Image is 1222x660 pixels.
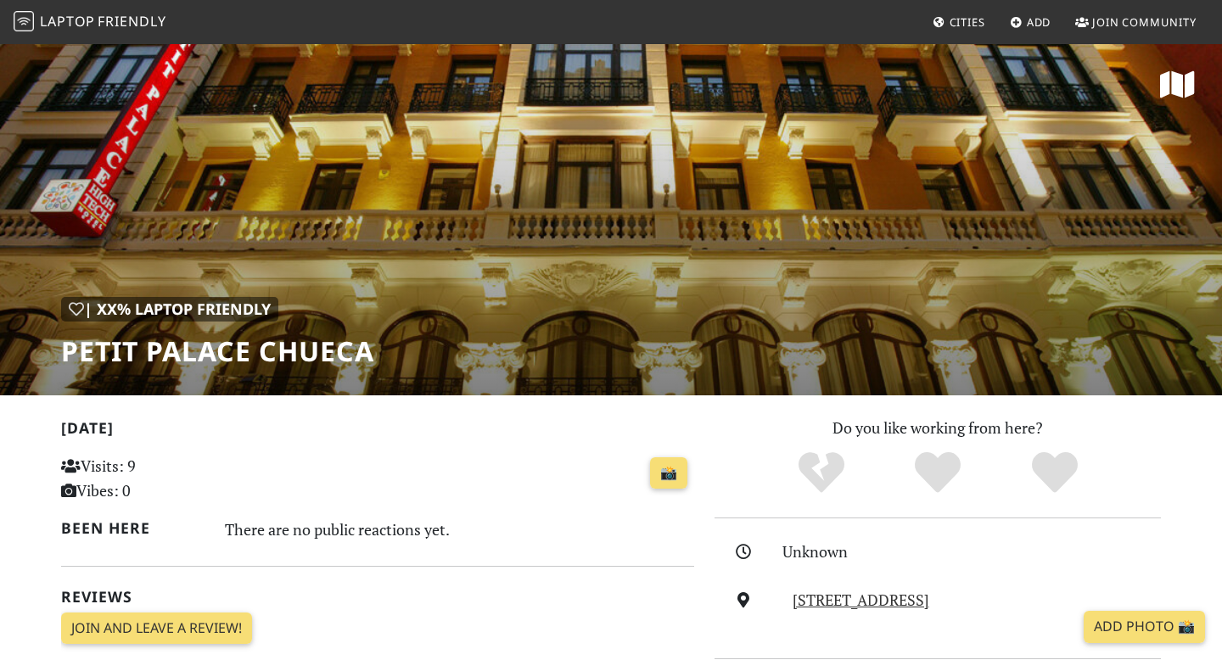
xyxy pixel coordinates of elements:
a: Add [1003,7,1058,37]
p: Do you like working from here? [715,416,1161,440]
span: Laptop [40,12,95,31]
h2: [DATE] [61,419,694,444]
div: Yes [879,450,996,496]
a: [STREET_ADDRESS] [793,590,929,610]
a: Join Community [1068,7,1203,37]
div: Unknown [782,540,1171,564]
a: LaptopFriendly LaptopFriendly [14,8,166,37]
span: Join Community [1092,14,1197,30]
span: Cities [950,14,985,30]
span: Add [1027,14,1051,30]
a: Join and leave a review! [61,612,252,645]
h2: Been here [61,519,205,537]
img: LaptopFriendly [14,11,34,31]
div: There are no public reactions yet. [225,516,695,543]
a: 📸 [650,457,687,489]
div: No [763,450,880,496]
a: Cities [926,7,992,37]
h1: Petit Palace Chueca [61,335,374,367]
h2: Reviews [61,588,694,606]
p: Visits: 9 Vibes: 0 [61,454,259,503]
div: | XX% Laptop Friendly [61,297,278,322]
a: Add Photo 📸 [1084,611,1205,643]
span: Friendly [98,12,165,31]
div: Definitely! [996,450,1113,496]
